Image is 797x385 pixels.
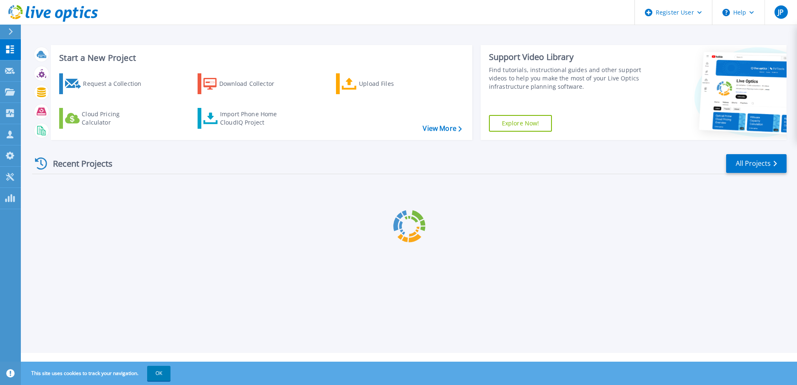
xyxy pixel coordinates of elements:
a: View More [423,125,461,132]
a: Upload Files [336,73,429,94]
div: Cloud Pricing Calculator [82,110,148,127]
div: Download Collector [219,75,286,92]
h3: Start a New Project [59,53,461,62]
div: Support Video Library [489,52,645,62]
a: Download Collector [198,73,291,94]
div: Import Phone Home CloudIQ Project [220,110,285,127]
div: Find tutorials, instructional guides and other support videos to help you make the most of your L... [489,66,645,91]
div: Upload Files [359,75,426,92]
span: JP [778,9,784,15]
a: Cloud Pricing Calculator [59,108,152,129]
a: Explore Now! [489,115,552,132]
div: Recent Projects [32,153,124,174]
div: Request a Collection [83,75,150,92]
button: OK [147,366,170,381]
span: This site uses cookies to track your navigation. [23,366,170,381]
a: Request a Collection [59,73,152,94]
a: All Projects [726,154,787,173]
